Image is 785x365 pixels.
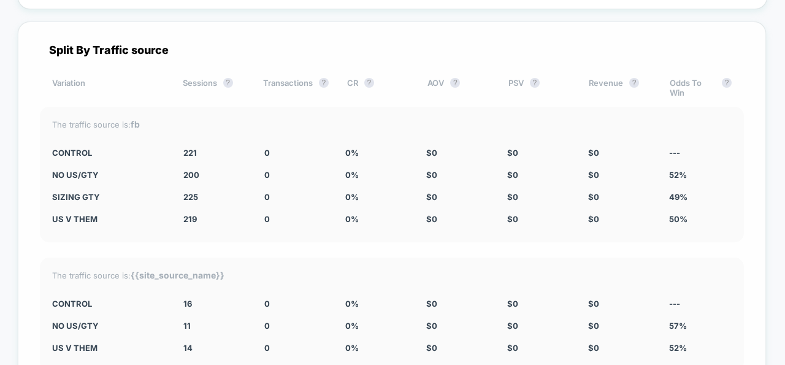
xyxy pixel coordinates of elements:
[507,170,518,180] span: $ 0
[426,299,437,309] span: $ 0
[507,299,518,309] span: $ 0
[427,78,489,98] div: AOV
[669,321,732,331] div: 57%
[426,170,437,180] span: $ 0
[345,343,359,353] span: 0 %
[507,343,518,353] span: $ 0
[588,321,599,331] span: $ 0
[345,321,359,331] span: 0 %
[508,78,570,98] div: PSV
[40,44,744,56] div: Split By Traffic source
[669,148,732,158] div: ---
[345,192,359,202] span: 0 %
[319,78,329,88] button: ?
[507,192,518,202] span: $ 0
[722,78,732,88] button: ?
[530,78,540,88] button: ?
[347,78,409,98] div: CR
[669,343,732,353] div: 52%
[507,214,518,224] span: $ 0
[589,78,651,98] div: Revenue
[669,192,732,202] div: 49%
[588,192,599,202] span: $ 0
[426,343,437,353] span: $ 0
[426,321,437,331] span: $ 0
[507,148,518,158] span: $ 0
[588,343,599,353] span: $ 0
[588,170,599,180] span: $ 0
[669,214,732,224] div: 50%
[629,78,639,88] button: ?
[450,78,460,88] button: ?
[263,78,329,98] div: Transactions
[364,78,374,88] button: ?
[52,119,732,129] div: The traffic source is:
[588,148,599,158] span: $ 0
[52,270,732,280] div: The traffic source is:
[588,299,599,309] span: $ 0
[669,299,732,309] div: ---
[588,214,599,224] span: $ 0
[669,170,732,180] div: 52%
[345,148,359,158] span: 0 %
[345,214,359,224] span: 0 %
[426,148,437,158] span: $ 0
[345,170,359,180] span: 0 %
[345,299,359,309] span: 0 %
[670,78,732,98] div: Odds To Win
[426,192,437,202] span: $ 0
[507,321,518,331] span: $ 0
[426,214,437,224] span: $ 0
